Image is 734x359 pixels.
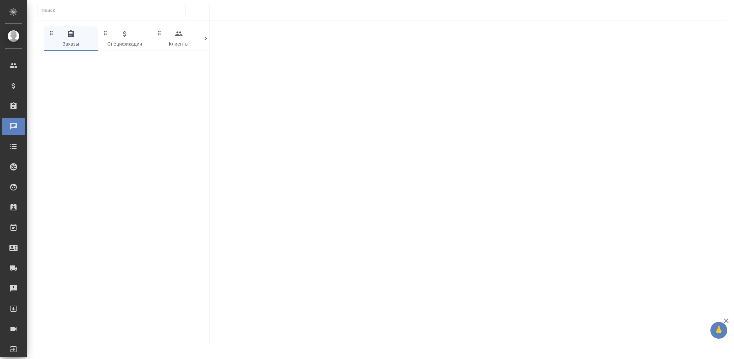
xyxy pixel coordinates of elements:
svg: Зажми и перетащи, чтобы поменять порядок вкладок [48,30,55,36]
button: 🙏 [710,322,727,339]
span: Клиенты [156,30,202,48]
span: 🙏 [713,323,725,337]
input: Поиск [41,6,186,15]
span: Заказы [48,30,94,48]
svg: Зажми и перетащи, чтобы поменять порядок вкладок [102,30,109,36]
span: Спецификации [102,30,148,48]
svg: Зажми и перетащи, чтобы поменять порядок вкладок [156,30,163,36]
